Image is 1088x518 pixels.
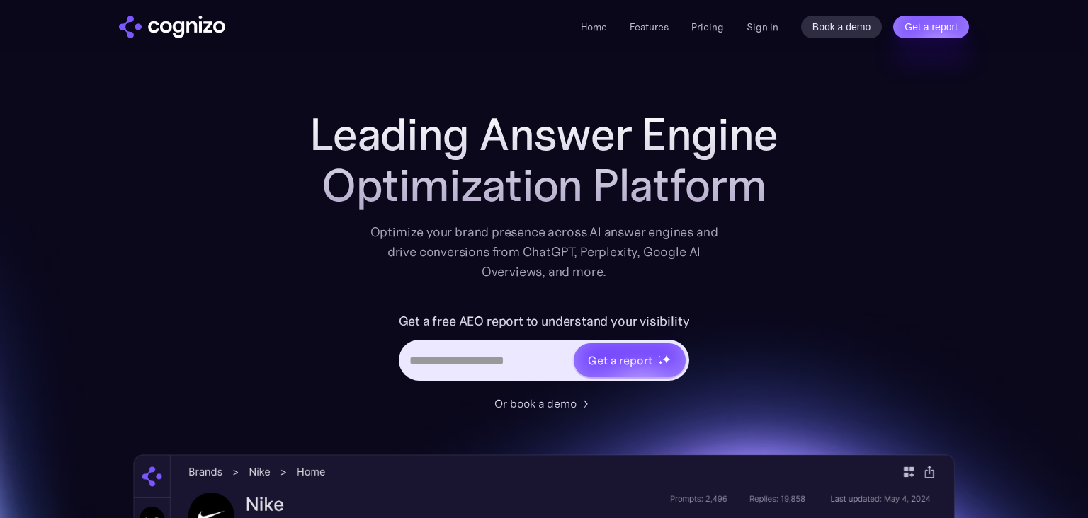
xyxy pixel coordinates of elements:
a: Pricing [691,21,724,33]
a: Sign in [747,18,778,35]
form: Hero URL Input Form [399,310,690,388]
a: Book a demo [801,16,883,38]
img: star [658,355,660,357]
a: home [119,16,225,38]
a: Or book a demo [494,395,594,412]
a: Get a report [893,16,969,38]
img: cognizo logo [119,16,225,38]
img: star [662,355,671,364]
div: Optimize your brand presence across AI answer engines and drive conversions from ChatGPT, Perplex... [370,222,718,282]
h1: Leading Answer Engine Optimization Platform [261,109,827,211]
label: Get a free AEO report to understand your visibility [399,310,690,333]
div: Get a report [588,352,652,369]
div: Or book a demo [494,395,577,412]
a: Features [630,21,669,33]
a: Home [581,21,607,33]
img: star [658,360,663,365]
a: Get a reportstarstarstar [572,342,687,379]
